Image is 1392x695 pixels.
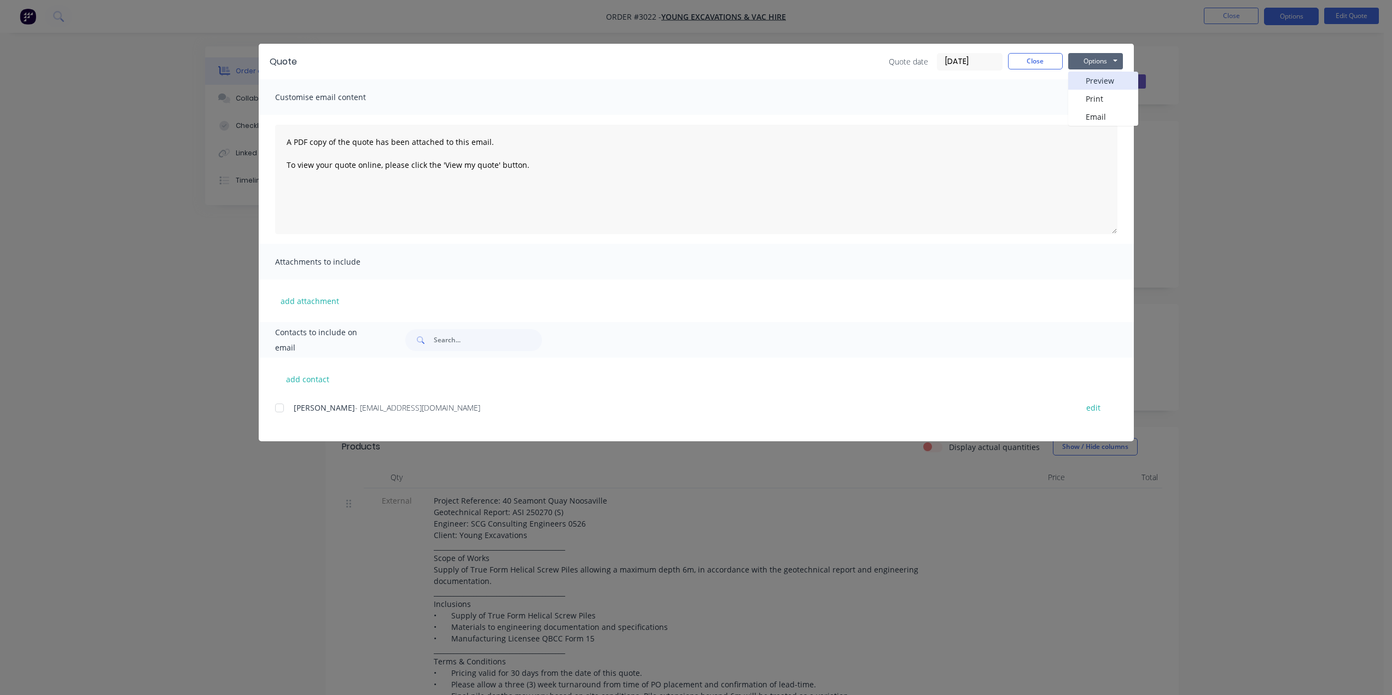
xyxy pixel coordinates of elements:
span: [PERSON_NAME] [294,402,355,413]
div: Quote [270,55,297,68]
button: edit [1080,400,1107,415]
button: Preview [1068,72,1138,90]
button: Email [1068,108,1138,126]
span: - [EMAIL_ADDRESS][DOMAIN_NAME] [355,402,480,413]
span: Contacts to include on email [275,325,378,355]
button: add contact [275,371,341,387]
input: Search... [434,329,542,351]
span: Quote date [889,56,928,67]
span: Attachments to include [275,254,395,270]
span: Customise email content [275,90,395,105]
button: Options [1068,53,1123,69]
button: Print [1068,90,1138,108]
button: add attachment [275,293,345,309]
textarea: A PDF copy of the quote has been attached to this email. To view your quote online, please click ... [275,125,1117,234]
button: Close [1008,53,1063,69]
